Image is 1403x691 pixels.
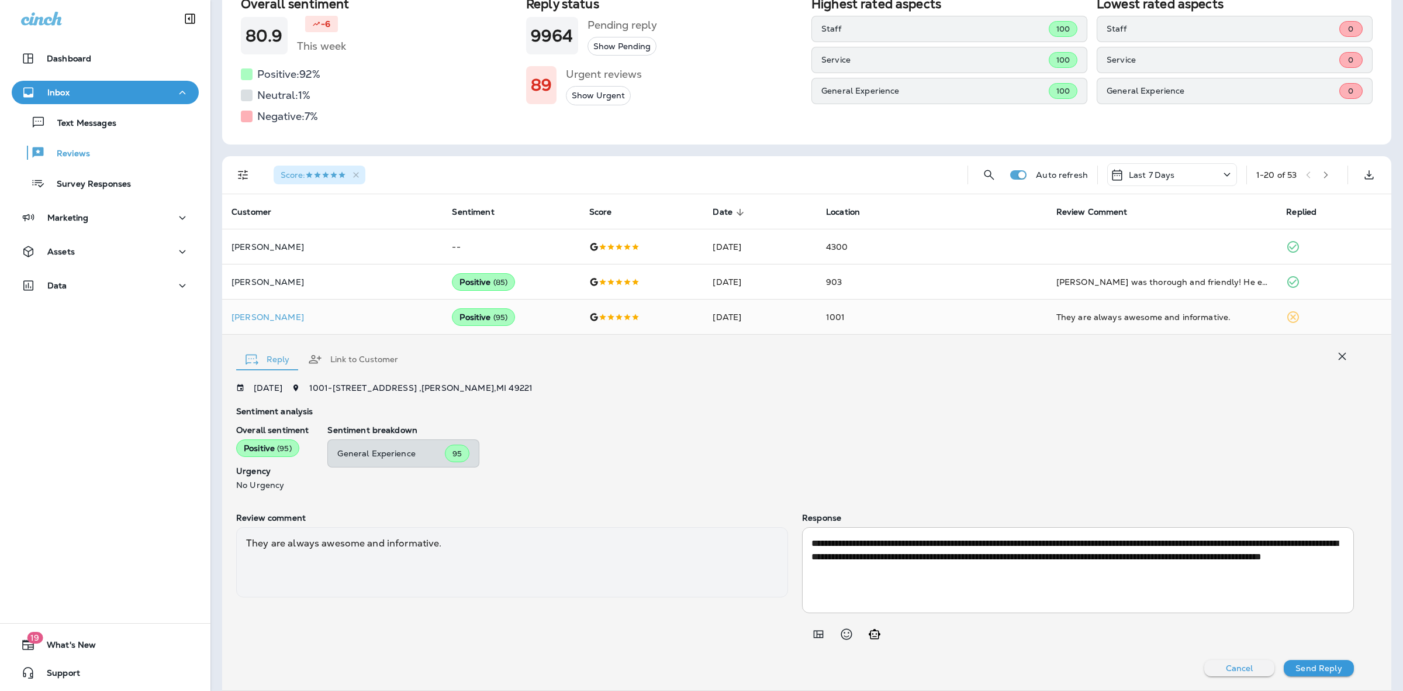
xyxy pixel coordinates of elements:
[236,527,788,597] div: They are always awesome and informative.
[12,240,199,263] button: Assets
[566,86,631,105] button: Show Urgent
[12,47,199,70] button: Dashboard
[257,86,310,105] h5: Neutral: 1 %
[703,264,817,300] td: [DATE]
[257,107,318,126] h5: Negative: 7 %
[47,88,70,97] p: Inbox
[1348,24,1353,34] span: 0
[327,425,1354,435] p: Sentiment breakdown
[231,312,433,322] p: [PERSON_NAME]
[588,16,657,35] h5: Pending reply
[47,247,75,256] p: Assets
[12,171,199,195] button: Survey Responses
[12,633,199,656] button: 19What's New
[826,207,860,217] span: Location
[452,449,462,459] span: 95
[231,277,433,287] p: [PERSON_NAME]
[713,207,748,218] span: Date
[493,277,508,287] span: ( 85 )
[589,207,612,217] span: Score
[174,7,206,30] button: Collapse Sidebar
[821,24,1049,33] p: Staff
[452,273,515,291] div: Positive
[589,207,627,218] span: Score
[807,623,830,646] button: Add in a premade template
[713,207,732,217] span: Date
[309,383,533,393] span: 1001 - [STREET_ADDRESS] , [PERSON_NAME] , MI 49221
[236,466,309,476] p: Urgency
[27,632,43,644] span: 19
[274,166,365,184] div: Score:5 Stars
[254,383,282,393] p: [DATE]
[1107,55,1339,64] p: Service
[45,179,131,190] p: Survey Responses
[231,207,286,218] span: Customer
[452,207,494,217] span: Sentiment
[35,668,80,682] span: Support
[46,118,116,129] p: Text Messages
[821,86,1049,95] p: General Experience
[1286,207,1316,217] span: Replied
[493,312,508,322] span: ( 95 )
[1056,207,1143,218] span: Review Comment
[246,26,283,46] h1: 80.9
[1056,55,1070,65] span: 100
[1226,664,1253,673] p: Cancel
[826,312,845,322] span: 1001
[1348,55,1353,65] span: 0
[299,338,407,380] button: Link to Customer
[12,274,199,297] button: Data
[835,623,858,646] button: Select an emoji
[1204,660,1274,676] button: Cancel
[236,439,299,457] div: Positive
[236,338,299,380] button: Reply
[47,281,67,290] p: Data
[826,242,848,252] span: 4300
[1129,170,1175,180] p: Last 7 Days
[703,229,817,264] td: [DATE]
[531,75,552,95] h1: 89
[1056,311,1268,323] div: They are always awesome and informative.
[12,140,199,165] button: Reviews
[1357,163,1381,187] button: Export as CSV
[531,26,573,46] h1: 9964
[12,81,199,104] button: Inbox
[281,170,346,180] span: Score :
[35,640,96,654] span: What's New
[12,110,199,135] button: Text Messages
[297,37,346,56] h5: This week
[802,513,1354,522] p: Response
[452,308,515,326] div: Positive
[566,65,642,84] h5: Urgent reviews
[45,149,90,160] p: Reviews
[236,480,309,490] p: No Urgency
[12,206,199,229] button: Marketing
[321,18,330,30] p: -6
[231,242,433,252] p: [PERSON_NAME]
[826,207,875,218] span: Location
[277,444,292,453] span: ( 95 )
[231,207,271,217] span: Customer
[1348,86,1353,96] span: 0
[1056,276,1268,288] div: Eugene was thorough and friendly! He even cleaned the leaves out from under the hood:)
[1056,24,1070,34] span: 100
[588,37,656,56] button: Show Pending
[1056,207,1128,217] span: Review Comment
[452,207,509,218] span: Sentiment
[821,55,1049,64] p: Service
[1036,170,1088,180] p: Auto refresh
[231,312,433,322] div: Click to view Customer Drawer
[236,425,309,435] p: Overall sentiment
[12,661,199,685] button: Support
[863,623,886,646] button: Generate AI response
[703,300,817,335] td: [DATE]
[1107,86,1339,95] p: General Experience
[1256,170,1297,180] div: 1 - 20 of 53
[337,449,445,458] p: General Experience
[47,213,88,222] p: Marketing
[826,277,842,287] span: 903
[236,513,788,522] p: Review comment
[977,163,1001,187] button: Search Reviews
[1286,207,1332,218] span: Replied
[257,65,320,84] h5: Positive: 92 %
